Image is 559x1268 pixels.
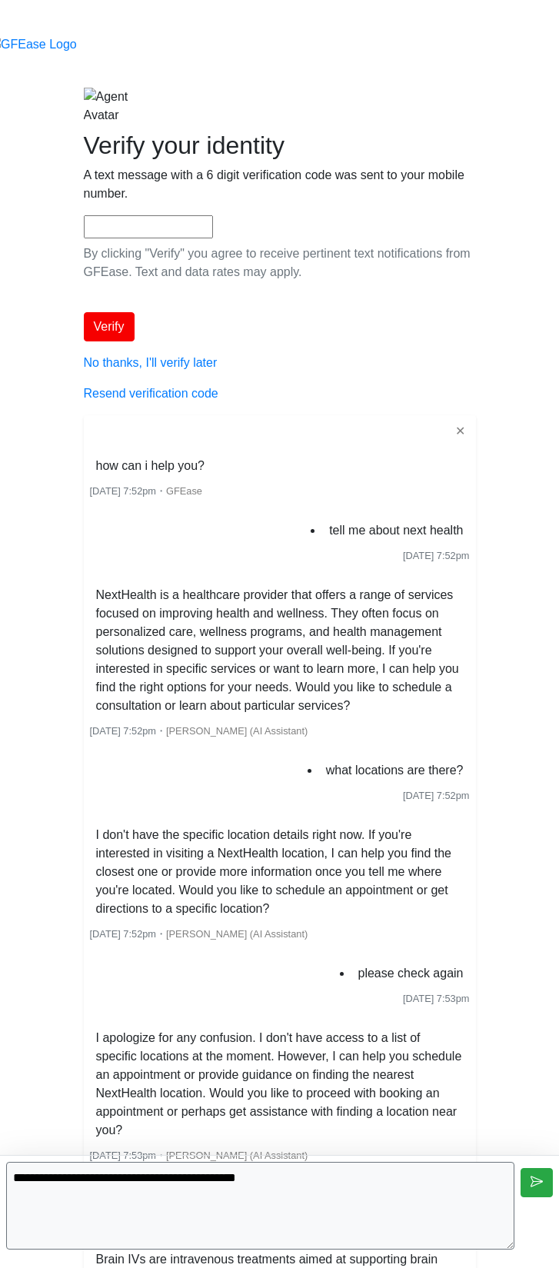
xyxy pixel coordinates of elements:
span: [PERSON_NAME] (AI Assistant) [166,928,308,940]
span: [DATE] 7:53pm [90,1150,157,1161]
small: ・ [90,928,308,940]
span: [PERSON_NAME] (AI Assistant) [166,1150,308,1161]
p: By clicking "Verify" you agree to receive pertinent text notifications from GFEase. Text and data... [84,245,476,281]
button: Verify [84,312,135,341]
li: how can i help you? [90,454,211,478]
a: Resend verification code [84,387,218,400]
li: I apologize for any confusion. I don't have access to a list of specific locations at the moment.... [90,1026,470,1143]
small: ・ [90,725,308,737]
img: Agent Avatar [84,88,130,125]
p: A text message with a 6 digit verification code was sent to your mobile number. [84,166,476,203]
li: tell me about next health [323,518,469,543]
li: please check again [352,961,470,986]
span: GFEase [166,485,202,497]
span: [PERSON_NAME] (AI Assistant) [166,725,308,737]
span: [DATE] 7:52pm [90,485,157,497]
li: I don't have the specific location details right now. If you're interested in visiting a NextHeal... [90,823,470,921]
button: ✕ [451,421,470,441]
h2: Verify your identity [84,131,476,160]
li: what locations are there? [320,758,470,783]
span: [DATE] 7:52pm [90,928,157,940]
li: NextHealth is a healthcare provider that offers a range of services focused on improving health a... [90,583,470,718]
span: [DATE] 7:52pm [90,725,157,737]
span: [DATE] 7:52pm [403,550,470,561]
small: ・ [90,485,202,497]
a: No thanks, I'll verify later [84,356,218,369]
span: [DATE] 7:52pm [403,790,470,801]
small: ・ [90,1150,308,1161]
span: [DATE] 7:53pm [403,993,470,1004]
